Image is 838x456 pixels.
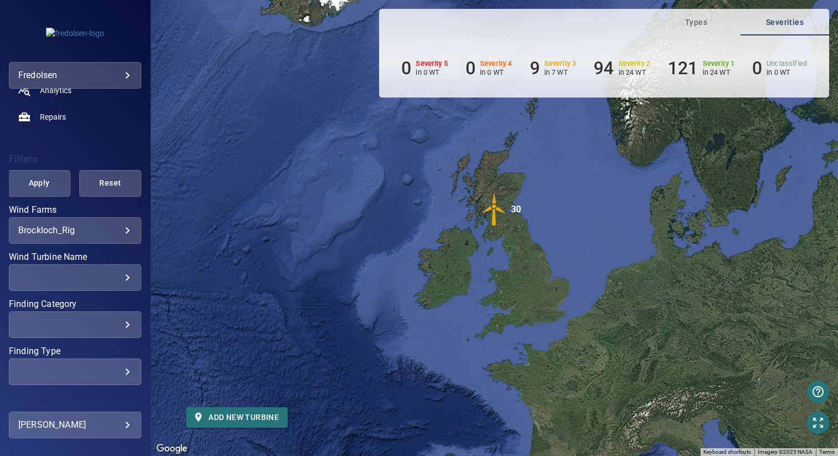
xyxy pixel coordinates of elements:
button: Keyboard shortcuts [703,448,751,456]
div: fredolsen [9,62,141,89]
li: Severity 1 [668,58,734,79]
div: Brockloch_Rig [18,225,132,235]
p: in 24 WT [703,68,735,76]
h6: 121 [668,58,698,79]
gmp-advanced-marker: 30 [478,193,511,228]
button: Apply [8,170,70,197]
li: Severity 5 [401,58,448,79]
label: Wind Farms [9,206,141,214]
h6: Severity 2 [619,60,651,68]
span: Apply [22,176,56,190]
div: 30 [511,193,521,226]
h6: Severity 1 [703,60,735,68]
h6: Severity 4 [480,60,512,68]
button: Reset [79,170,141,197]
div: [PERSON_NAME] [18,416,132,434]
a: Open this area in Google Maps (opens a new window) [154,442,190,456]
p: in 7 WT [544,68,576,76]
li: Severity Unclassified [752,58,807,79]
li: Severity 4 [466,58,512,79]
h6: 0 [752,58,762,79]
h6: Severity 3 [544,60,576,68]
button: Add new turbine [186,407,288,428]
div: Finding Type [9,358,141,385]
a: analytics noActive [9,77,141,104]
span: Analytics [40,85,71,96]
p: in 24 WT [619,68,651,76]
li: Severity 2 [594,58,650,79]
img: fredolsen-logo [46,28,104,39]
p: in 0 WT [767,68,807,76]
h6: 9 [530,58,540,79]
img: windFarmIconCat3.svg [478,193,511,226]
div: fredolsen [18,66,132,84]
span: Types [658,16,734,29]
span: Add new turbine [195,411,279,424]
li: Severity 3 [530,58,576,79]
img: Google [154,442,190,456]
h6: 0 [466,58,476,79]
h6: 0 [401,58,411,79]
div: Wind Turbine Name [9,264,141,291]
a: repairs noActive [9,104,141,130]
h6: Severity 5 [416,60,448,68]
label: Wind Turbine Name [9,253,141,262]
p: in 0 WT [480,68,512,76]
span: Imagery ©2025 NASA [758,449,813,455]
label: Finding Category [9,300,141,309]
span: Repairs [40,111,66,122]
span: Severities [747,16,822,29]
div: Finding Category [9,311,141,338]
label: Finding Type [9,347,141,356]
div: Wind Farms [9,217,141,244]
a: Terms (opens in new tab) [819,449,835,455]
span: Reset [93,176,127,190]
p: in 0 WT [416,68,448,76]
h6: 94 [594,58,614,79]
h6: Unclassified [767,60,807,68]
h4: Filters [9,153,141,165]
